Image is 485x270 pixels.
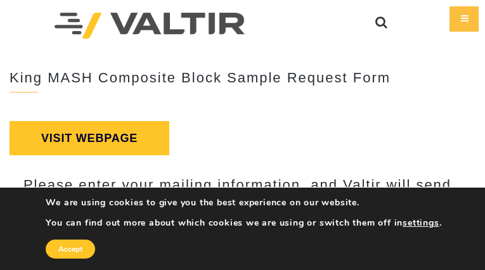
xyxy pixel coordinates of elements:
[10,177,465,208] h3: Please enter your mailing information, and Valtir will send you a free sample of the King MASH Co...
[46,217,441,229] p: You can find out more about which cookies we are using or switch them off in .
[403,217,439,229] button: settings
[55,13,245,39] img: Valtir
[46,197,441,209] p: We are using cookies to give you the best experience on our website.
[46,240,95,259] button: Accept
[10,121,169,155] a: Visit Webpage
[449,6,479,32] div: Menu
[10,70,465,86] h3: King MASH Composite Block Sample Request Form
